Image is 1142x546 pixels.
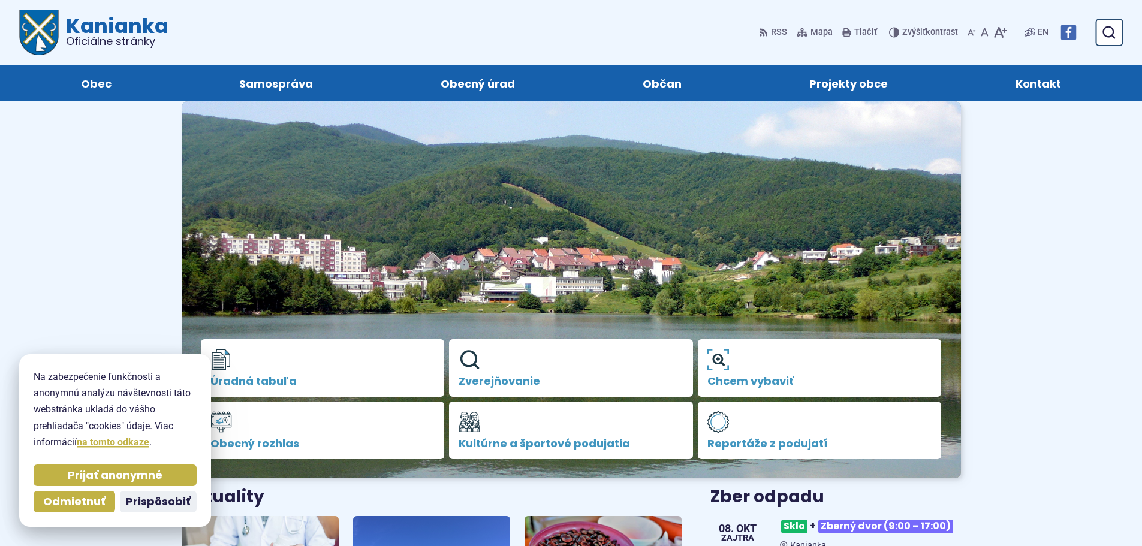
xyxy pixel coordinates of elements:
[1016,65,1061,101] span: Kontakt
[34,491,115,512] button: Odmietnuť
[459,438,683,450] span: Kultúrne a športové podujatia
[840,20,879,45] button: Tlačiť
[77,436,149,448] a: na tomto odkaze
[120,491,197,512] button: Prispôsobiť
[449,339,693,397] a: Zverejňovanie
[1060,25,1076,40] img: Prejsť na Facebook stránku
[182,488,264,506] h3: Aktuality
[459,375,683,387] span: Zverejňovanie
[1035,25,1051,40] a: EN
[210,438,435,450] span: Obecný rozhlas
[794,20,835,45] a: Mapa
[591,65,734,101] a: Občan
[201,402,445,459] a: Obecný rozhlas
[34,464,197,486] button: Prijať anonymné
[965,20,978,45] button: Zmenšiť veľkosť písma
[854,28,877,38] span: Tlačiť
[201,339,445,397] a: Úradná tabuľa
[441,65,515,101] span: Obecný úrad
[59,16,168,47] h1: Kanianka
[449,402,693,459] a: Kultúrne a športové podujatia
[991,20,1010,45] button: Zväčšiť veľkosť písma
[964,65,1113,101] a: Kontakt
[719,523,757,534] span: 08. okt
[210,375,435,387] span: Úradná tabuľa
[698,339,942,397] a: Chcem vybaviť
[81,65,112,101] span: Obec
[810,25,833,40] span: Mapa
[187,65,364,101] a: Samospráva
[902,27,926,37] span: Zvýšiť
[978,20,991,45] button: Nastaviť pôvodnú veľkosť písma
[19,10,168,55] a: Logo Kanianka, prejsť na domovskú stránku.
[818,520,953,533] span: Zberný dvor (9:00 – 17:00)
[388,65,567,101] a: Obecný úrad
[66,36,168,47] span: Oficiálne stránky
[758,65,940,101] a: Projekty obce
[126,495,191,509] span: Prispôsobiť
[43,495,106,509] span: Odmietnuť
[34,369,197,450] p: Na zabezpečenie funkčnosti a anonymnú analýzu návštevnosti táto webstránka ukladá do vášho prehli...
[719,534,757,542] span: Zajtra
[643,65,682,101] span: Občan
[239,65,313,101] span: Samospráva
[698,402,942,459] a: Reportáže z podujatí
[710,488,960,506] h3: Zber odpadu
[889,20,960,45] button: Zvýšiťkontrast
[781,520,807,533] span: Sklo
[29,65,163,101] a: Obec
[809,65,888,101] span: Projekty obce
[780,515,960,538] h3: +
[68,469,162,482] span: Prijať anonymné
[1038,25,1048,40] span: EN
[19,10,59,55] img: Prejsť na domovskú stránku
[707,375,932,387] span: Chcem vybaviť
[759,20,790,45] a: RSS
[771,25,787,40] span: RSS
[902,28,958,38] span: kontrast
[707,438,932,450] span: Reportáže z podujatí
